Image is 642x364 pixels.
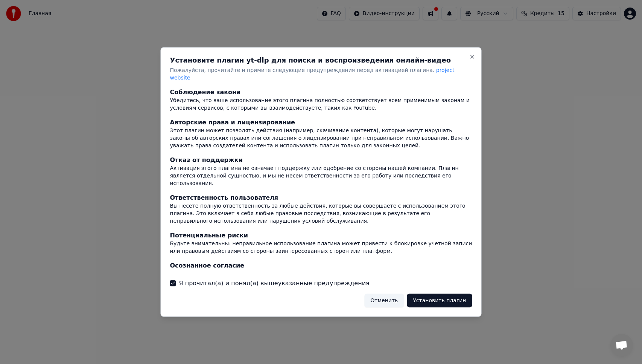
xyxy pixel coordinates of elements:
span: project website [170,67,455,81]
div: Ответственность пользователя [170,193,472,202]
button: Установить плагин [407,294,472,307]
div: Осознанное согласие [170,261,472,270]
div: Авторские права и лицензирование [170,118,472,127]
div: Активация этого плагина не означает поддержку или одобрение со стороны нашей компании. Плагин явл... [170,164,472,187]
label: Я прочитал(а) и понял(а) вышеуказанные предупреждения [179,278,370,288]
h2: Установите плагин yt-dlp для поиска и воспроизведения онлайн-видео [170,57,472,64]
div: Отказ от поддержки [170,155,472,164]
div: Потенциальные риски [170,231,472,240]
div: Убедитесь, что ваше использование этого плагина полностью соответствует всем применимым законам и... [170,96,472,112]
div: Этот плагин может позволять действия (например, скачивание контента), которые могут нарушать зако... [170,127,472,149]
button: Отменить [364,294,404,307]
div: Вы несете полную ответственность за любые действия, которые вы совершаете с использованием этого ... [170,202,472,225]
div: Соблюдение закона [170,87,472,96]
div: Будьте внимательны: неправильное использование плагина может привести к блокировке учетной записи... [170,240,472,255]
p: Пожалуйста, прочитайте и примите следующие предупреждения перед активацией плагина. [170,67,472,82]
